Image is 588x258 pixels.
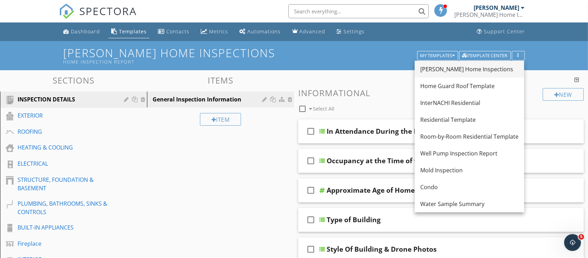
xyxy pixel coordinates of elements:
[298,75,584,85] h3: Comments
[334,25,368,38] a: Settings
[420,183,519,191] div: Condo
[305,152,316,169] i: check_box_outline_blank
[420,149,519,158] div: Well Pump Inspection Report
[484,28,525,35] div: Support Center
[153,95,264,104] div: General Inspection Information
[237,25,284,38] a: Automations (Basic)
[18,111,114,120] div: EXTERIOR
[327,216,381,224] div: Type of Building
[18,95,114,104] div: INSPECTION DETAILS
[147,75,294,85] h3: Items
[454,11,524,18] div: McGrath Home Inspections
[298,88,584,98] h3: Informational
[18,127,114,136] div: ROOFING
[420,115,519,124] div: Residential Template
[474,4,519,11] div: [PERSON_NAME]
[288,4,429,18] input: Search everything...
[71,28,100,35] div: Dashboard
[459,52,511,58] a: Template Center
[108,25,149,38] a: Templates
[420,99,519,107] div: InterNACHI Residential
[18,176,114,192] div: STRUCTURE, FOUNDATION & BASEMENT
[313,105,334,112] span: Select All
[18,223,114,232] div: BUILT-IN APPLIANCES
[155,25,192,38] a: Contacts
[420,82,519,90] div: Home Guard Roof Template
[344,28,365,35] div: Settings
[420,53,455,58] div: My Templates
[300,28,326,35] div: Advanced
[18,239,114,248] div: Fireplace
[198,25,231,38] a: Metrics
[474,25,528,38] a: Support Center
[60,25,103,38] a: Dashboard
[420,132,519,141] div: Room-by-Room Residential Template
[420,200,519,208] div: Water Sample Summary
[579,234,584,240] span: 5
[305,182,316,199] i: check_box_outline_blank
[209,28,228,35] div: Metrics
[289,25,328,38] a: Advanced
[420,65,519,73] div: [PERSON_NAME] Home Inspections
[305,241,316,258] i: check_box_outline_blank
[305,211,316,228] i: check_box_outline_blank
[327,157,462,165] div: Occupancy at the Time of the Inspection
[327,186,446,194] div: Approximate Age of Home/Building
[248,28,281,35] div: Automations
[462,53,508,58] div: Template Center
[18,159,114,168] div: ELECTRICAL
[79,4,137,18] span: SPECTORA
[327,127,449,135] div: In Attendance During the Inspection
[459,51,511,61] button: Template Center
[18,199,114,216] div: PLUMBING, BATHROOMS, SINKS & CONTROLS
[543,88,584,101] div: New
[327,245,437,253] div: Style Of Building & Drone Photos
[63,59,419,65] div: Home Inspection Report
[200,113,241,126] div: Item
[305,123,316,140] i: check_box_outline_blank
[63,47,524,65] h1: [PERSON_NAME] Home Inspections
[420,166,519,174] div: Mold Inspection
[59,9,137,24] a: SPECTORA
[166,28,189,35] div: Contacts
[119,28,147,35] div: Templates
[18,143,114,152] div: HEATING & COOLING
[59,4,74,19] img: The Best Home Inspection Software - Spectora
[564,234,581,251] iframe: Intercom live chat
[417,51,458,61] button: My Templates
